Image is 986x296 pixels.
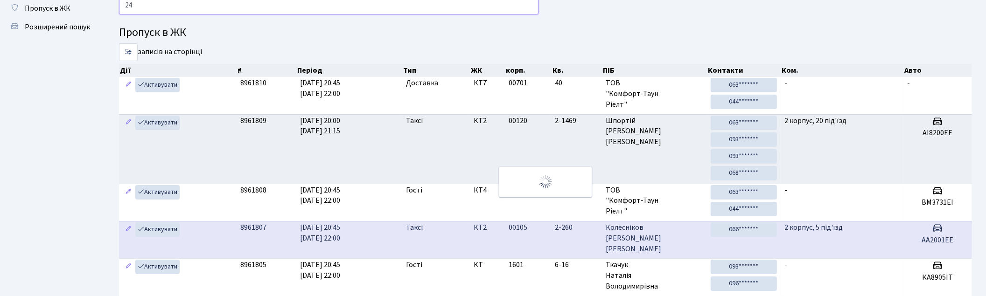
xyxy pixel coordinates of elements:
span: 8961809 [240,116,266,126]
label: записів на сторінці [119,43,202,61]
a: Редагувати [123,185,134,200]
th: ЖК [470,64,505,77]
span: Гості [406,260,422,270]
a: Редагувати [123,260,134,274]
a: Активувати [135,260,180,274]
a: Розширений пошук [5,18,98,36]
th: Авто [904,64,972,77]
span: Шпортій [PERSON_NAME] [PERSON_NAME] [606,116,703,148]
a: Активувати [135,185,180,200]
span: Доставка [406,78,438,89]
span: - [907,78,910,88]
span: ТОВ "Комфорт-Таун Ріелт" [606,185,703,217]
span: 8961807 [240,222,266,233]
th: # [237,64,296,77]
a: Активувати [135,116,180,130]
span: КТ4 [474,185,501,196]
h5: КА8905ІТ [907,273,968,282]
th: Контакти [707,64,781,77]
span: [DATE] 20:45 [DATE] 22:00 [300,222,340,243]
span: 00105 [509,222,527,233]
span: 00120 [509,116,527,126]
span: КТ2 [474,222,501,233]
span: 2-260 [555,222,599,233]
span: Розширений пошук [25,22,90,32]
img: Обробка... [538,174,553,189]
span: - [784,260,787,270]
span: 1601 [509,260,524,270]
span: КТ7 [474,78,501,89]
span: [DATE] 20:00 [DATE] 21:15 [300,116,340,137]
h5: АІ8200ЕЕ [907,129,968,138]
span: 8961808 [240,185,266,195]
span: 40 [555,78,599,89]
th: Дії [119,64,237,77]
span: Таксі [406,222,423,233]
span: - [784,78,787,88]
th: Тип [402,64,470,77]
span: Колесніков [PERSON_NAME] [PERSON_NAME] [606,222,703,255]
select: записів на сторінці [119,43,138,61]
span: 6-16 [555,260,599,270]
span: 2 корпус, 5 під'їзд [784,222,843,233]
span: [DATE] 20:45 [DATE] 22:00 [300,260,340,281]
span: - [784,185,787,195]
span: Гості [406,185,422,196]
th: Кв. [552,64,602,77]
th: ПІБ [602,64,707,77]
h4: Пропуск в ЖК [119,26,972,40]
span: КТ2 [474,116,501,126]
span: 00701 [509,78,527,88]
th: корп. [505,64,552,77]
a: Редагувати [123,116,134,130]
h5: BM3731EI [907,198,968,207]
a: Активувати [135,78,180,92]
span: Пропуск в ЖК [25,3,70,14]
span: КТ [474,260,501,270]
th: Ком. [781,64,903,77]
span: 8961810 [240,78,266,88]
a: Активувати [135,222,180,237]
span: [DATE] 20:45 [DATE] 22:00 [300,185,340,206]
span: 8961805 [240,260,266,270]
h5: АА2001ЕЕ [907,236,968,245]
span: 2 корпус, 20 під'їзд [784,116,846,126]
span: [DATE] 20:45 [DATE] 22:00 [300,78,340,99]
th: Період [296,64,402,77]
span: ТОВ "Комфорт-Таун Ріелт" [606,78,703,110]
a: Редагувати [123,78,134,92]
span: 2-1469 [555,116,599,126]
span: Ткачук Наталія Володимирівна [606,260,703,292]
a: Редагувати [123,222,134,237]
span: Таксі [406,116,423,126]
